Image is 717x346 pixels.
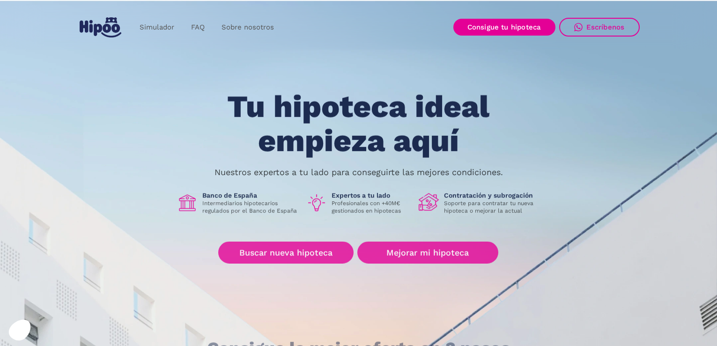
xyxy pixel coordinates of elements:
a: Consigue tu hipoteca [453,19,555,36]
a: home [78,14,124,41]
div: Escríbenos [586,23,625,31]
a: Escríbenos [559,18,640,37]
a: Mejorar mi hipoteca [357,242,498,264]
p: Profesionales con +40M€ gestionados en hipotecas [332,200,411,215]
a: Sobre nosotros [213,18,282,37]
h1: Contratación y subrogación [444,191,540,200]
a: Buscar nueva hipoteca [218,242,354,264]
p: Soporte para contratar tu nueva hipoteca o mejorar la actual [444,200,540,215]
h1: Tu hipoteca ideal empieza aquí [181,90,536,158]
p: Intermediarios hipotecarios regulados por el Banco de España [202,200,299,215]
p: Nuestros expertos a tu lado para conseguirte las mejores condiciones. [214,169,503,176]
h1: Banco de España [202,191,299,200]
a: FAQ [183,18,213,37]
h1: Expertos a tu lado [332,191,411,200]
a: Simulador [131,18,183,37]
